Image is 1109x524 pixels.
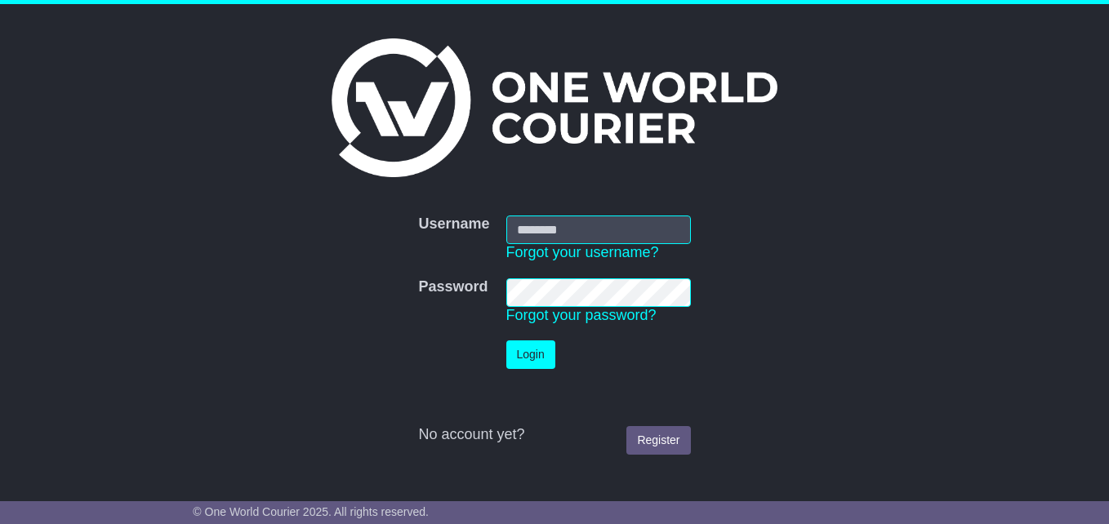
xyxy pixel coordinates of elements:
[332,38,777,177] img: One World
[506,340,555,369] button: Login
[193,505,429,518] span: © One World Courier 2025. All rights reserved.
[506,307,657,323] a: Forgot your password?
[418,278,488,296] label: Password
[418,215,489,233] label: Username
[506,244,659,260] a: Forgot your username?
[626,426,690,455] a: Register
[418,426,690,444] div: No account yet?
